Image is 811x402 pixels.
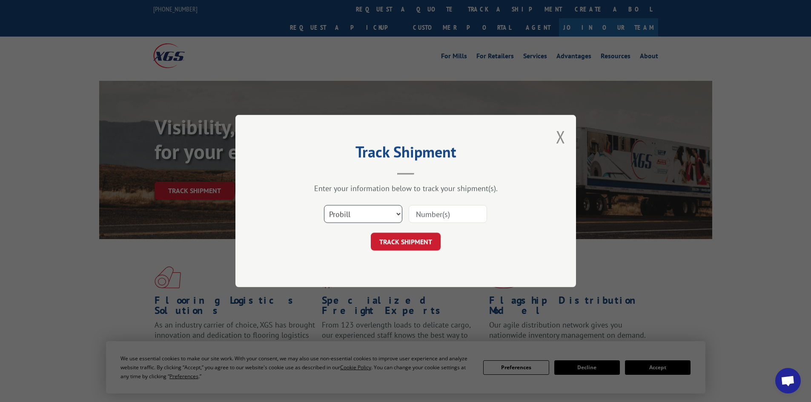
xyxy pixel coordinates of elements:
button: Close modal [556,125,565,148]
div: Enter your information below to track your shipment(s). [278,183,533,193]
div: Open chat [775,368,801,393]
button: TRACK SHIPMENT [371,233,441,251]
h2: Track Shipment [278,146,533,162]
input: Number(s) [409,205,487,223]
